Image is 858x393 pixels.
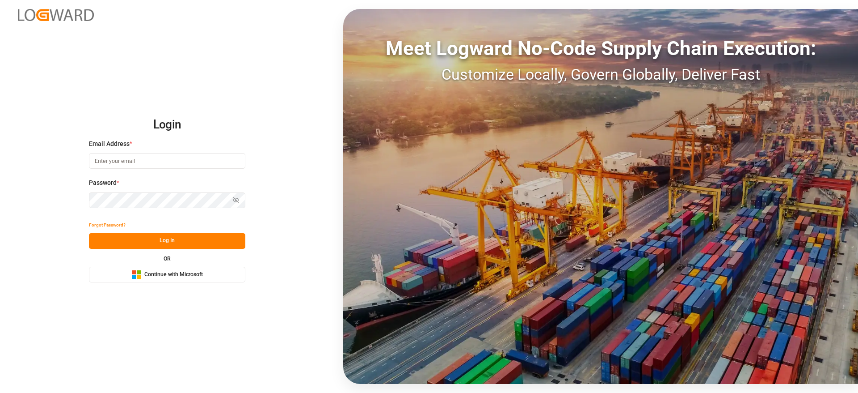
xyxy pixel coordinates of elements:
[89,153,245,169] input: Enter your email
[343,34,858,63] div: Meet Logward No-Code Supply Chain Execution:
[89,178,117,188] span: Password
[89,218,126,233] button: Forgot Password?
[343,63,858,86] div: Customize Locally, Govern Globally, Deliver Fast
[144,271,203,279] span: Continue with Microsoft
[89,267,245,282] button: Continue with Microsoft
[18,9,94,21] img: Logward_new_orange.png
[89,139,130,149] span: Email Address
[89,111,245,139] h2: Login
[164,256,171,261] small: OR
[89,233,245,249] button: Log In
